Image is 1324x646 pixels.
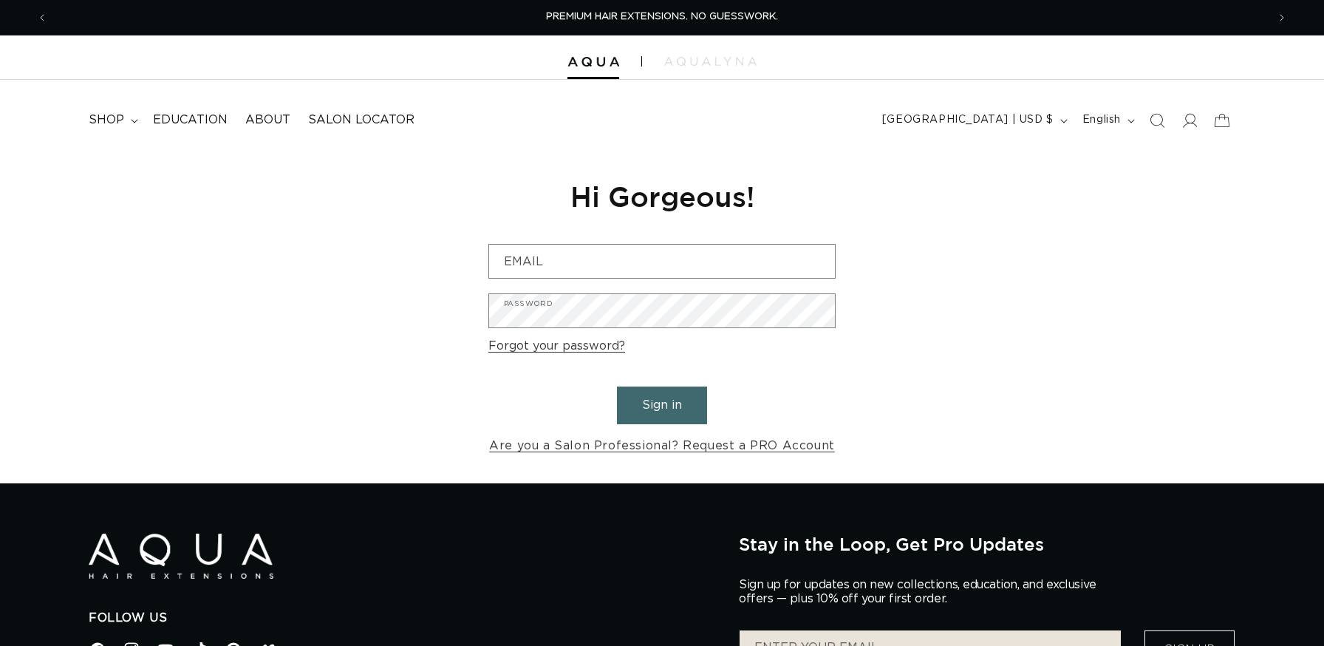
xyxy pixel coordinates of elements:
img: aqualyna.com [664,57,757,66]
span: About [245,112,290,128]
span: Salon Locator [308,112,414,128]
summary: shop [80,103,144,137]
button: English [1074,106,1141,135]
span: PREMIUM HAIR EXTENSIONS. NO GUESSWORK. [546,12,778,21]
button: Previous announcement [26,4,58,32]
a: Forgot your password? [488,336,625,357]
p: Sign up for updates on new collections, education, and exclusive offers — plus 10% off your first... [739,578,1108,606]
button: Sign in [617,387,707,424]
img: Aqua Hair Extensions [89,534,273,579]
h2: Follow Us [89,611,717,626]
input: Email [489,245,835,278]
a: Education [144,103,236,137]
span: shop [89,112,124,128]
a: About [236,103,299,137]
button: Next announcement [1266,4,1298,32]
a: Salon Locator [299,103,423,137]
summary: Search [1141,104,1173,137]
h2: Stay in the Loop, Get Pro Updates [739,534,1235,554]
button: [GEOGRAPHIC_DATA] | USD $ [873,106,1074,135]
span: [GEOGRAPHIC_DATA] | USD $ [882,112,1054,128]
img: Aqua Hair Extensions [567,57,619,67]
span: English [1082,112,1121,128]
a: Are you a Salon Professional? Request a PRO Account [489,435,835,457]
span: Education [153,112,228,128]
h1: Hi Gorgeous! [488,178,836,214]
